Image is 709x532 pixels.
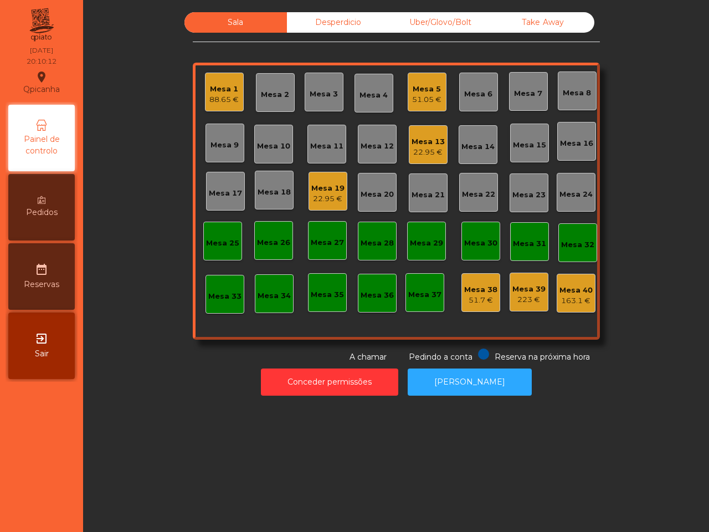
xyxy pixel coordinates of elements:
[409,352,472,362] span: Pedindo a conta
[258,187,291,198] div: Mesa 18
[311,289,344,300] div: Mesa 35
[492,12,594,33] div: Take Away
[287,12,389,33] div: Desperdicio
[311,183,345,194] div: Mesa 19
[359,90,388,101] div: Mesa 4
[412,84,441,95] div: Mesa 5
[210,140,239,151] div: Mesa 9
[311,193,345,204] div: 22.95 €
[464,295,497,306] div: 51.7 €
[559,285,593,296] div: Mesa 40
[27,57,56,66] div: 20:10:12
[408,289,441,300] div: Mesa 37
[257,141,290,152] div: Mesa 10
[410,238,443,249] div: Mesa 29
[361,290,394,301] div: Mesa 36
[35,332,48,345] i: exit_to_app
[361,238,394,249] div: Mesa 28
[35,263,48,276] i: date_range
[408,369,532,396] button: [PERSON_NAME]
[209,84,239,95] div: Mesa 1
[209,94,239,105] div: 88.65 €
[513,140,546,151] div: Mesa 15
[208,291,242,302] div: Mesa 33
[559,189,593,200] div: Mesa 24
[35,70,48,84] i: location_on
[462,189,495,200] div: Mesa 22
[412,190,445,201] div: Mesa 21
[560,138,593,149] div: Mesa 16
[261,89,289,100] div: Mesa 2
[310,89,338,100] div: Mesa 3
[11,134,72,157] span: Painel de controlo
[310,141,343,152] div: Mesa 11
[563,88,591,99] div: Mesa 8
[412,94,441,105] div: 51.05 €
[258,290,291,301] div: Mesa 34
[389,12,492,33] div: Uber/Glovo/Bolt
[23,69,60,96] div: Qpicanha
[412,147,445,158] div: 22.95 €
[311,237,344,248] div: Mesa 27
[26,207,58,218] span: Pedidos
[350,352,387,362] span: A chamar
[412,136,445,147] div: Mesa 13
[257,237,290,248] div: Mesa 26
[513,238,546,249] div: Mesa 31
[514,88,542,99] div: Mesa 7
[209,188,242,199] div: Mesa 17
[464,238,497,249] div: Mesa 30
[30,45,53,55] div: [DATE]
[24,279,59,290] span: Reservas
[461,141,495,152] div: Mesa 14
[561,239,594,250] div: Mesa 32
[512,284,546,295] div: Mesa 39
[495,352,590,362] span: Reserva na próxima hora
[28,6,55,44] img: qpiato
[35,348,49,360] span: Sair
[261,369,398,396] button: Conceder permissões
[361,189,394,200] div: Mesa 20
[512,294,546,305] div: 223 €
[206,238,239,249] div: Mesa 25
[512,190,546,201] div: Mesa 23
[559,295,593,306] div: 163.1 €
[361,141,394,152] div: Mesa 12
[464,89,492,100] div: Mesa 6
[464,284,497,295] div: Mesa 38
[184,12,287,33] div: Sala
